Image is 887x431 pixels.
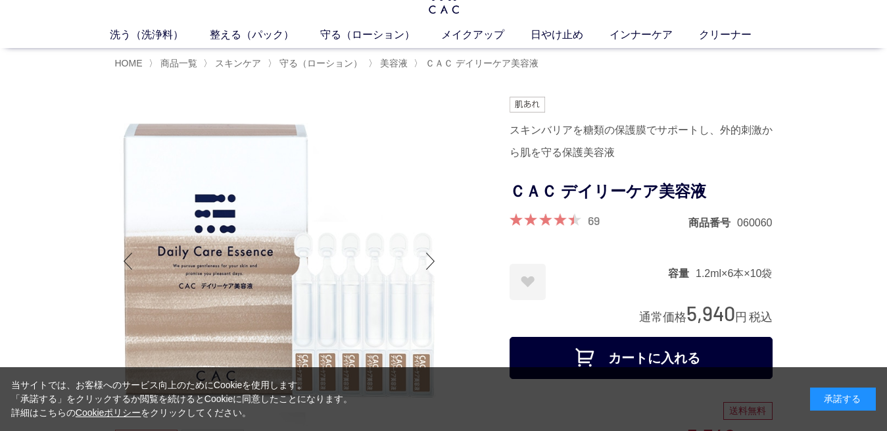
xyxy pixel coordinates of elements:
[115,97,444,426] img: ＣＡＣ デイリーケア美容液
[115,235,141,288] div: Previous slide
[160,58,197,68] span: 商品一覧
[418,235,444,288] div: Next slide
[215,58,261,68] span: スキンケア
[212,58,261,68] a: スキンケア
[110,27,210,43] a: 洗う（洗浄料）
[414,57,542,70] li: 〉
[749,311,773,324] span: 税込
[688,216,737,230] dt: 商品番号
[610,27,699,43] a: インナーケア
[735,311,747,324] span: 円
[320,27,441,43] a: 守る（ローション）
[441,27,531,43] a: メイクアップ
[423,58,539,68] a: ＣＡＣ デイリーケア美容液
[810,388,876,411] div: 承諾する
[699,27,778,43] a: クリーナー
[696,266,773,280] dd: 1.2ml×6本×10袋
[737,216,772,230] dd: 060060
[588,213,600,228] a: 69
[149,57,201,70] li: 〉
[686,301,735,325] span: 5,940
[639,311,686,324] span: 通常価格
[158,58,197,68] a: 商品一覧
[210,27,320,43] a: 整える（パック）
[76,407,141,418] a: Cookieポリシー
[11,378,353,420] div: 当サイトでは、お客様へのサービス向上のためにCookieを使用します。 「承諾する」をクリックするか閲覧を続けるとCookieに同意したことになります。 詳細はこちらの をクリックしてください。
[510,337,773,379] button: カートに入れる
[425,58,539,68] span: ＣＡＣ デイリーケア美容液
[279,58,362,68] span: 守る（ローション）
[510,97,545,113] img: 肌あれ
[377,58,408,68] a: 美容液
[668,266,696,280] dt: 容量
[268,57,366,70] li: 〉
[115,58,143,68] a: HOME
[368,57,411,70] li: 〉
[510,119,773,164] div: スキンバリアを糖類の保護膜でサポートし、外的刺激から肌を守る保護美容液
[203,57,264,70] li: 〉
[277,58,362,68] a: 守る（ローション）
[510,177,773,207] h1: ＣＡＣ デイリーケア美容液
[380,58,408,68] span: 美容液
[510,264,546,300] a: お気に入りに登録する
[531,27,610,43] a: 日やけ止め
